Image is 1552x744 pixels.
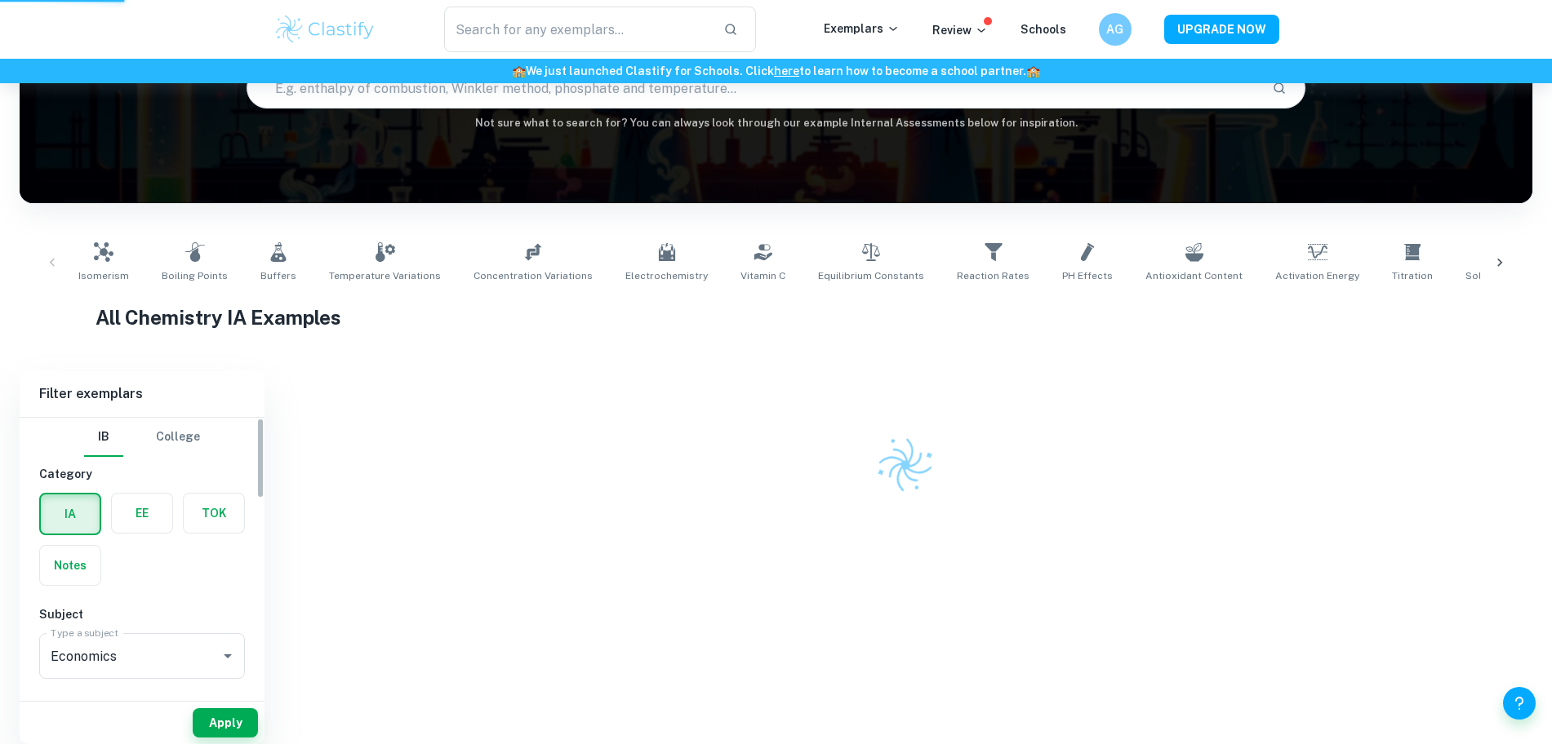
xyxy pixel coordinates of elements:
button: Search [1265,74,1293,102]
a: here [774,64,799,77]
span: Boiling Points [162,268,228,283]
h6: AG [1105,20,1124,38]
span: Antioxidant Content [1145,268,1243,283]
span: Solubility [1465,268,1511,283]
button: EE [112,494,172,533]
img: Clastify logo [868,428,942,503]
button: College [156,418,200,457]
span: 🏫 [512,64,526,77]
h6: Filter exemplars [20,371,265,417]
span: Electrochemistry [625,268,708,283]
span: Buffers [260,268,296,283]
span: Concentration Variations [474,268,593,283]
span: Titration [1392,268,1433,283]
a: Schools [1021,23,1066,36]
span: Activation Energy [1275,268,1359,283]
span: pH Effects [1062,268,1113,283]
button: TOK [184,494,244,533]
input: Search for any exemplars... [444,7,711,52]
span: Reaction Rates [957,268,1029,283]
button: Apply [193,708,258,737]
button: IB [84,418,123,457]
label: Type a subject [51,626,118,640]
img: Clastify logo [273,13,377,46]
span: Isomerism [78,268,129,283]
p: Review [932,21,988,39]
span: Vitamin C [740,268,785,283]
input: E.g. enthalpy of combustion, Winkler method, phosphate and temperature... [247,65,1259,111]
span: Temperature Variations [329,268,441,283]
button: UPGRADE NOW [1164,15,1279,44]
button: Open [216,644,239,667]
button: AG [1099,13,1132,46]
span: 🏫 [1026,64,1040,77]
span: Equilibrium Constants [818,268,924,283]
div: Filter type choice [84,418,200,457]
h6: Not sure what to search for? You can always look through our example Internal Assessments below f... [20,115,1532,131]
button: Help and Feedback [1503,687,1536,720]
button: IA [41,494,100,534]
button: Notes [40,546,100,585]
h6: We just launched Clastify for Schools. Click to learn how to become a school partner. [3,62,1549,80]
h1: All Chemistry IA Examples [96,303,1457,332]
p: Exemplars [824,20,900,38]
h6: Category [39,465,245,483]
h6: Subject [39,605,245,623]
